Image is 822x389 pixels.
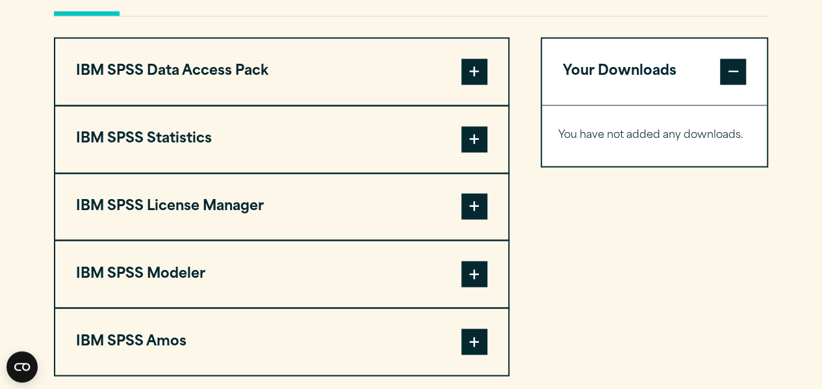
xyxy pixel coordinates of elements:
button: IBM SPSS Data Access Pack [55,38,508,105]
p: You have not added any downloads. [558,126,751,145]
div: Your Downloads [542,105,767,166]
button: Your Downloads [542,38,767,105]
button: IBM SPSS Modeler [55,241,508,307]
button: Open CMP widget [6,351,38,382]
button: IBM SPSS Amos [55,308,508,375]
button: IBM SPSS License Manager [55,174,508,240]
button: IBM SPSS Statistics [55,106,508,172]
